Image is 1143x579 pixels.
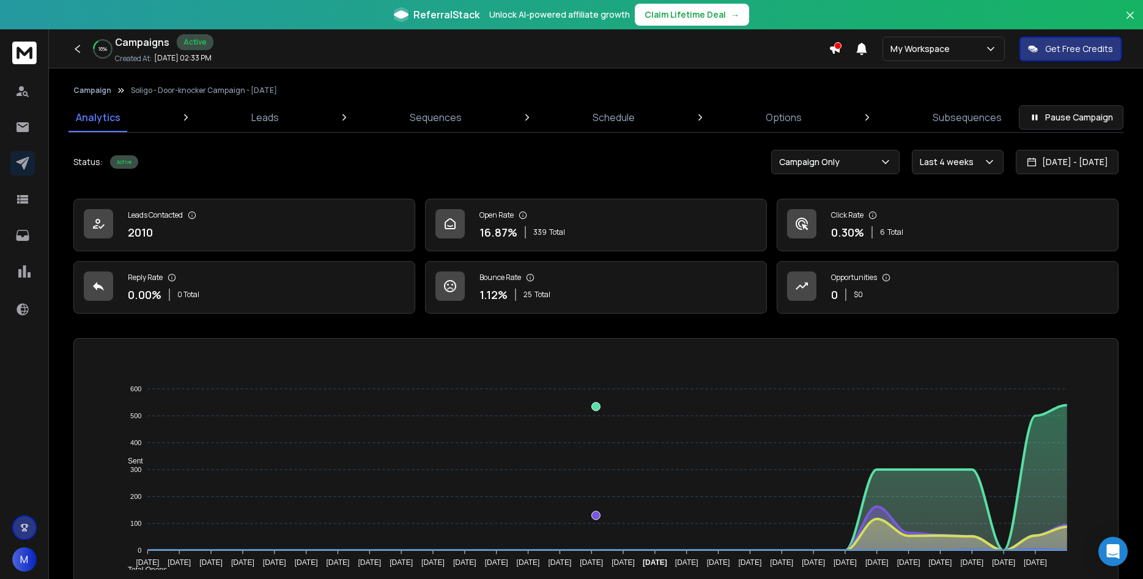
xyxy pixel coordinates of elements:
span: → [731,9,739,21]
a: Sequences [402,103,469,132]
tspan: [DATE] [199,558,223,567]
button: M [12,547,37,572]
a: Subsequences [925,103,1009,132]
span: 6 [880,227,885,237]
tspan: [DATE] [643,558,667,567]
p: Last 4 weeks [920,156,978,168]
a: Reply Rate0.00%0 Total [73,261,415,314]
p: Click Rate [831,210,864,220]
a: Analytics [68,103,128,132]
p: 0 Total [177,290,199,300]
tspan: [DATE] [929,558,952,567]
a: Schedule [585,103,642,132]
p: Status: [73,156,103,168]
span: 339 [533,227,547,237]
span: Total [887,227,903,237]
span: Total Opens [119,566,167,574]
a: Open Rate16.87%339Total [425,199,767,251]
tspan: [DATE] [485,558,508,567]
tspan: [DATE] [739,558,762,567]
p: My Workspace [890,43,955,55]
tspan: [DATE] [295,558,318,567]
div: Active [177,34,213,50]
tspan: 500 [130,412,141,419]
p: Bounce Rate [479,273,521,282]
tspan: 200 [130,493,141,500]
p: Opportunities [831,273,877,282]
tspan: [DATE] [834,558,857,567]
span: ReferralStack [413,7,479,22]
span: Total [535,290,550,300]
p: Soligo - Door-knocker Campaign - [DATE] [131,86,277,95]
button: Pause Campaign [1019,105,1123,130]
p: Analytics [76,110,120,125]
tspan: [DATE] [390,558,413,567]
a: Leads [244,103,286,132]
button: Close banner [1122,7,1138,37]
tspan: [DATE] [358,558,381,567]
p: Sequences [410,110,462,125]
p: 0.30 % [831,224,864,241]
span: Total [549,227,565,237]
a: Leads Contacted2010 [73,199,415,251]
tspan: [DATE] [865,558,889,567]
tspan: 600 [130,385,141,393]
p: Reply Rate [128,273,163,282]
p: Subsequences [933,110,1002,125]
p: Unlock AI-powered affiliate growth [489,9,630,21]
tspan: [DATE] [802,558,825,567]
a: Bounce Rate1.12%25Total [425,261,767,314]
p: 16.87 % [479,224,517,241]
tspan: [DATE] [992,558,1015,567]
p: Leads Contacted [128,210,183,220]
tspan: [DATE] [897,558,920,567]
tspan: [DATE] [327,558,350,567]
p: Created At: [115,54,152,64]
tspan: [DATE] [1024,558,1047,567]
p: 16 % [98,45,107,53]
tspan: 0 [138,547,141,554]
tspan: [DATE] [770,558,793,567]
p: 2010 [128,224,153,241]
tspan: [DATE] [961,558,984,567]
p: Options [766,110,802,125]
tspan: 400 [130,439,141,446]
tspan: [DATE] [168,558,191,567]
div: Active [110,155,138,169]
button: [DATE] - [DATE] [1016,150,1119,174]
tspan: [DATE] [231,558,254,567]
tspan: 100 [130,520,141,527]
a: Options [758,103,809,132]
tspan: [DATE] [580,558,603,567]
p: Open Rate [479,210,514,220]
tspan: [DATE] [612,558,635,567]
p: Campaign Only [779,156,845,168]
p: Schedule [593,110,635,125]
h1: Campaigns [115,35,169,50]
p: [DATE] 02:33 PM [154,53,212,63]
p: Get Free Credits [1045,43,1113,55]
span: 25 [523,290,532,300]
p: Leads [251,110,279,125]
tspan: 300 [130,466,141,473]
tspan: [DATE] [707,558,730,567]
tspan: [DATE] [453,558,476,567]
button: Get Free Credits [1019,37,1122,61]
tspan: [DATE] [675,558,698,567]
tspan: [DATE] [517,558,540,567]
tspan: [DATE] [421,558,445,567]
div: Open Intercom Messenger [1098,537,1128,566]
button: Claim Lifetime Deal→ [635,4,749,26]
p: $ 0 [854,290,863,300]
p: 1.12 % [479,286,508,303]
tspan: [DATE] [263,558,286,567]
tspan: [DATE] [136,558,160,567]
p: 0 [831,286,838,303]
tspan: [DATE] [549,558,572,567]
p: 0.00 % [128,286,161,303]
span: Sent [119,457,143,465]
button: Campaign [73,86,111,95]
a: Click Rate0.30%6Total [777,199,1119,251]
